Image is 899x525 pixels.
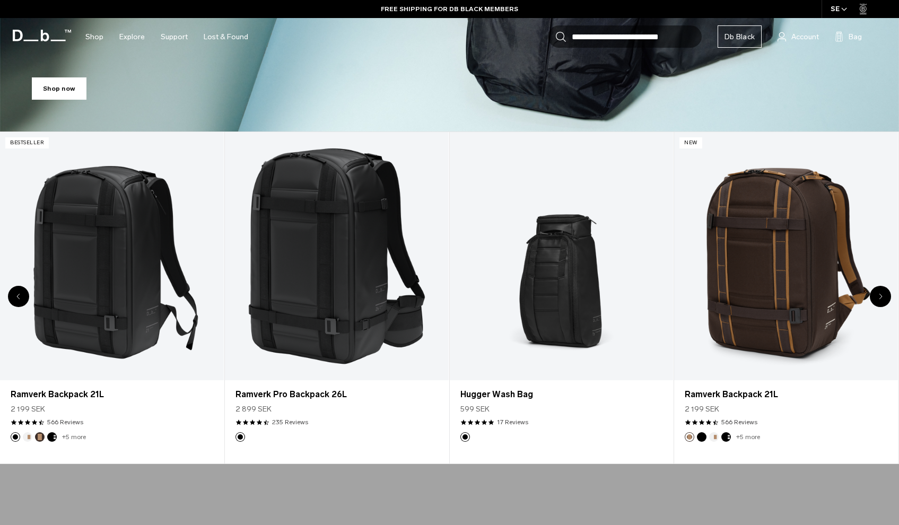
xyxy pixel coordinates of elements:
button: Espresso [35,432,45,442]
a: Shop now [32,77,86,100]
button: Bag [835,30,862,43]
button: Charcoal Grey [721,432,731,442]
a: Ramverk Backpack 21L [11,388,213,401]
span: Account [791,31,819,42]
div: Previous slide [8,286,29,307]
a: Db Black [718,25,762,48]
div: Next slide [870,286,891,307]
button: Espresso [685,432,694,442]
button: Black Out [460,432,470,442]
span: 2 199 SEK [11,404,45,415]
a: Shop [85,18,103,56]
button: Oatmilk [23,432,32,442]
div: 8 / 20 [674,132,899,465]
a: Ramverk Backpack 21L [685,388,887,401]
a: +5 more [736,433,760,441]
a: 566 reviews [47,417,83,427]
a: 235 reviews [272,417,308,427]
span: 2 899 SEK [235,404,272,415]
button: Black Out [697,432,706,442]
span: 599 SEK [460,404,490,415]
a: +5 more [62,433,86,441]
a: 17 reviews [497,417,528,427]
span: Bag [849,31,862,42]
a: Ramverk Pro Backpack 26L [235,388,438,401]
p: Bestseller [5,137,49,148]
button: Charcoal Grey [47,432,57,442]
a: Explore [119,18,145,56]
a: Support [161,18,188,56]
p: New [679,137,702,148]
nav: Main Navigation [77,18,256,56]
a: Ramverk Backpack 21L [674,132,898,381]
div: 6 / 20 [225,132,450,465]
span: 2 199 SEK [685,404,719,415]
div: 7 / 20 [450,132,675,465]
a: FREE SHIPPING FOR DB BLACK MEMBERS [381,4,518,14]
button: Oatmilk [709,432,719,442]
button: Black Out [235,432,245,442]
a: Ramverk Pro Backpack 26L [225,132,449,381]
a: 566 reviews [721,417,757,427]
button: Black Out [11,432,20,442]
a: Account [778,30,819,43]
a: Lost & Found [204,18,248,56]
a: Hugger Wash Bag [460,388,663,401]
a: Hugger Wash Bag [450,132,674,381]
